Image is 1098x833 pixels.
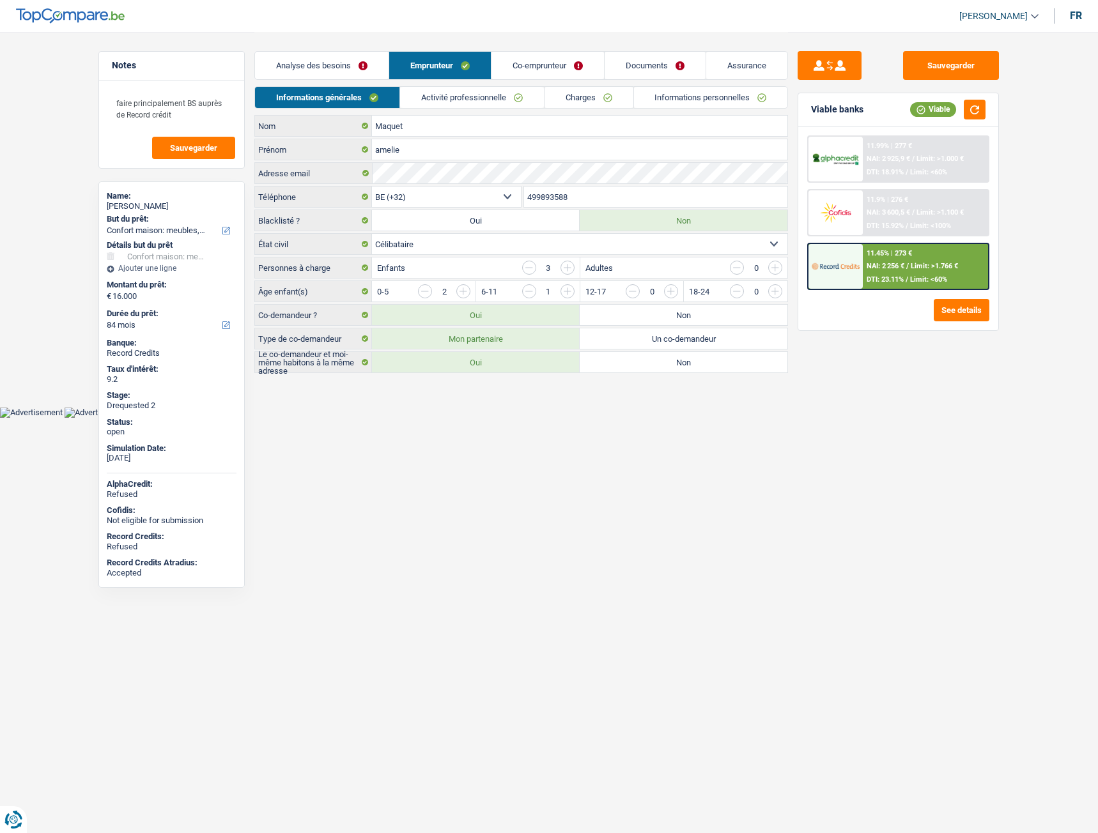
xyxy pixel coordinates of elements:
[170,144,217,152] span: Sauvegarder
[107,309,234,319] label: Durée du prêt:
[389,52,491,79] a: Emprunteur
[107,348,236,358] div: Record Credits
[107,280,234,290] label: Montant du prêt:
[906,275,908,284] span: /
[867,168,904,176] span: DTI: 18.91%
[372,305,580,325] label: Oui
[255,87,399,108] a: Informations générales
[107,489,236,500] div: Refused
[255,328,372,349] label: Type de co-demandeur
[107,505,236,516] div: Cofidis:
[255,234,372,254] label: État civil
[867,275,904,284] span: DTI: 23.11%
[750,264,762,272] div: 0
[543,264,554,272] div: 3
[959,11,1028,22] span: [PERSON_NAME]
[545,87,633,108] a: Charges
[634,87,788,108] a: Informations personnelles
[867,208,910,217] span: NAI: 3 600,5 €
[16,8,125,24] img: TopCompare Logo
[107,401,236,411] div: Drequested 2
[255,281,372,302] label: Âge enfant(s)
[107,264,236,273] div: Ajouter une ligne
[910,168,947,176] span: Limit: <60%
[867,155,910,163] span: NAI: 2 925,9 €
[906,168,908,176] span: /
[107,531,236,542] div: Record Credits:
[65,408,127,418] img: Advertisement
[107,479,236,489] div: AlphaCredit:
[107,291,111,302] span: €
[107,191,236,201] div: Name:
[255,257,372,278] label: Personnes à charge
[255,116,372,136] label: Nom
[910,275,947,284] span: Limit: <60%
[910,102,956,116] div: Viable
[812,201,859,224] img: Cofidis
[605,52,706,79] a: Documents
[438,287,450,296] div: 2
[916,208,964,217] span: Limit: >1.100 €
[934,299,989,321] button: See details
[580,305,787,325] label: Non
[377,287,389,296] label: 0-5
[911,262,958,270] span: Limit: >1.766 €
[400,87,544,108] a: Activité professionnelle
[585,264,613,272] label: Adultes
[867,195,908,204] div: 11.9% | 276 €
[255,139,372,160] label: Prénom
[107,516,236,526] div: Not eligible for submission
[580,210,787,231] label: Non
[580,328,787,349] label: Un co-demandeur
[107,443,236,454] div: Simulation Date:
[107,558,236,568] div: Record Credits Atradius:
[867,142,912,150] div: 11.99% | 277 €
[910,222,951,230] span: Limit: <100%
[916,155,964,163] span: Limit: >1.000 €
[107,338,236,348] div: Banque:
[706,52,787,79] a: Assurance
[491,52,604,79] a: Co-emprunteur
[255,52,389,79] a: Analyse des besoins
[152,137,235,159] button: Sauvegarder
[867,222,904,230] span: DTI: 15.92%
[867,249,912,257] div: 11.45% | 273 €
[912,208,915,217] span: /
[255,163,372,183] label: Adresse email
[372,352,580,372] label: Oui
[255,305,372,325] label: Co-demandeur ?
[107,542,236,552] div: Refused
[812,254,859,278] img: Record Credits
[1070,10,1082,22] div: fr
[372,328,580,349] label: Mon partenaire
[107,568,236,578] div: Accepted
[107,364,236,374] div: Taux d'intérêt:
[255,210,372,231] label: Blacklisté ?
[255,187,372,207] label: Téléphone
[903,51,999,80] button: Sauvegarder
[580,352,787,372] label: Non
[107,374,236,385] div: 9.2
[107,214,234,224] label: But du prêt:
[949,6,1039,27] a: [PERSON_NAME]
[107,417,236,427] div: Status:
[906,222,908,230] span: /
[912,155,915,163] span: /
[372,210,580,231] label: Oui
[107,427,236,437] div: open
[812,152,859,167] img: AlphaCredit
[524,187,788,207] input: 401020304
[107,453,236,463] div: [DATE]
[906,262,909,270] span: /
[255,352,372,372] label: Le co-demandeur et moi-même habitons à la même adresse
[377,264,405,272] label: Enfants
[107,201,236,211] div: [PERSON_NAME]
[112,60,231,71] h5: Notes
[811,104,863,115] div: Viable banks
[107,390,236,401] div: Stage:
[867,262,904,270] span: NAI: 2 256 €
[107,240,236,250] div: Détails but du prêt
